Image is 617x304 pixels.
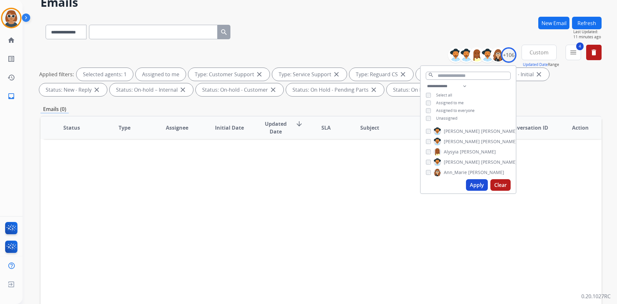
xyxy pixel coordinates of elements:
span: Custom [530,51,549,54]
mat-icon: close [399,70,407,78]
mat-icon: home [7,36,15,44]
button: Apply [466,179,488,191]
mat-icon: close [370,86,378,94]
span: [PERSON_NAME] [444,138,480,145]
mat-icon: close [255,70,263,78]
mat-icon: history [7,74,15,81]
span: [PERSON_NAME] [468,169,504,176]
mat-icon: arrow_downward [295,120,303,128]
div: Status: On Hold - Servicers [387,83,473,96]
button: New Email [538,17,569,29]
span: Ann_Marie [444,169,467,176]
div: Status: On-hold - Customer [196,83,283,96]
span: [PERSON_NAME] [444,128,480,134]
mat-icon: search [428,72,434,78]
img: avatar [2,9,20,27]
div: Status: Open - All [416,68,479,81]
mat-icon: search [220,28,228,36]
span: Subject [360,124,379,132]
span: Alysyia [444,149,459,155]
div: Type: Customer Support [188,68,270,81]
button: Custom [522,45,557,60]
span: 4 [576,42,584,50]
span: Initial Date [215,124,244,132]
button: 4 [566,45,581,60]
span: [PERSON_NAME] [444,159,480,165]
mat-icon: menu [569,49,577,56]
button: Updated Date [523,62,548,67]
mat-icon: close [535,70,543,78]
mat-icon: delete [590,49,598,56]
div: Type: Service Support [272,68,347,81]
div: Status: On-hold – Internal [110,83,193,96]
mat-icon: close [179,86,187,94]
div: Assigned to me [136,68,186,81]
p: 0.20.1027RC [581,292,611,300]
span: Range [523,62,559,67]
mat-icon: list_alt [7,55,15,63]
p: Emails (0) [40,105,69,113]
mat-icon: inbox [7,92,15,100]
mat-icon: close [269,86,277,94]
span: Assignee [166,124,188,132]
p: Applied filters: [39,70,74,78]
mat-icon: close [333,70,340,78]
span: Updated Date [261,120,291,135]
span: SLA [321,124,331,132]
button: Refresh [572,17,602,29]
span: Type [119,124,130,132]
span: [PERSON_NAME] [481,138,517,145]
span: Assigned to me [436,100,464,106]
span: Status [63,124,80,132]
span: Last Updated: [573,29,602,34]
div: Status: New - Reply [39,83,107,96]
span: Select all [436,92,452,98]
span: 11 minutes ago [573,34,602,40]
div: Selected agents: 1 [76,68,133,81]
div: Status: On Hold - Pending Parts [286,83,384,96]
mat-icon: close [93,86,101,94]
span: Assigned to everyone [436,108,475,113]
div: Type: Reguard CS [349,68,413,81]
span: [PERSON_NAME] [460,149,496,155]
span: Unassigned [436,115,457,121]
span: Conversation ID [507,124,548,132]
span: [PERSON_NAME] [481,128,517,134]
span: [PERSON_NAME] [481,159,517,165]
button: Clear [490,179,511,191]
th: Action [549,116,602,139]
div: +106 [501,47,516,63]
